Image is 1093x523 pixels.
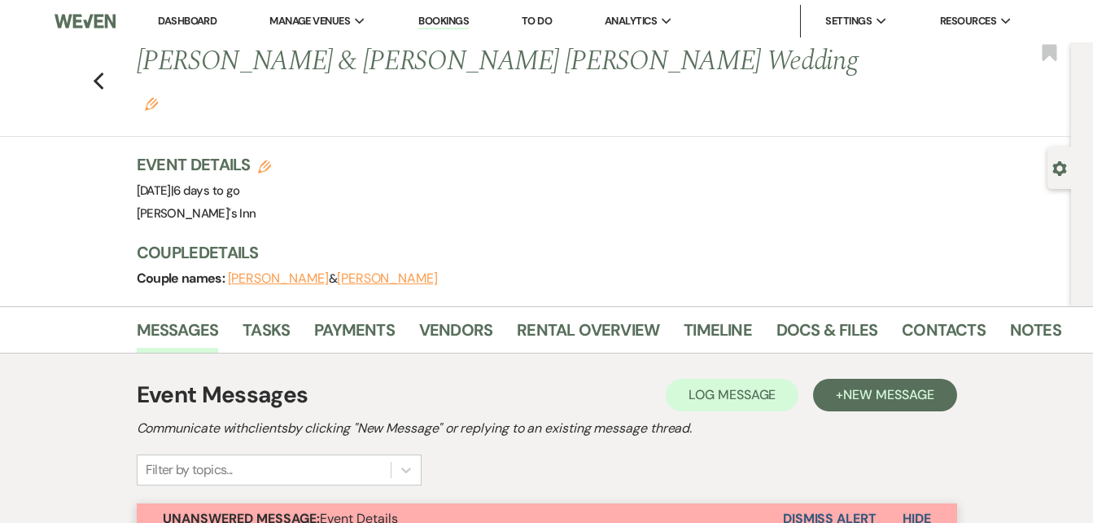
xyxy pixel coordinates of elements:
[137,270,228,287] span: Couple names:
[137,42,866,120] h1: [PERSON_NAME] & [PERSON_NAME] [PERSON_NAME] Wedding
[137,241,1048,264] h3: Couple Details
[689,386,776,403] span: Log Message
[902,317,986,353] a: Contacts
[843,386,933,403] span: New Message
[825,13,872,29] span: Settings
[55,4,116,38] img: Weven Logo
[158,14,216,28] a: Dashboard
[228,272,329,285] button: [PERSON_NAME]
[940,13,996,29] span: Resources
[522,14,552,28] a: To Do
[137,153,272,176] h3: Event Details
[666,379,798,411] button: Log Message
[269,13,350,29] span: Manage Venues
[1010,317,1061,353] a: Notes
[145,96,158,111] button: Edit
[137,205,256,222] span: [PERSON_NAME]'s Inn
[314,317,395,353] a: Payments
[146,460,233,480] div: Filter by topics...
[684,317,752,353] a: Timeline
[137,317,219,353] a: Messages
[337,272,438,285] button: [PERSON_NAME]
[776,317,877,353] a: Docs & Files
[517,317,659,353] a: Rental Overview
[137,182,240,199] span: [DATE]
[419,317,492,353] a: Vendors
[171,182,240,199] span: |
[418,14,469,29] a: Bookings
[813,379,956,411] button: +New Message
[137,378,308,412] h1: Event Messages
[228,270,438,287] span: &
[1052,160,1067,175] button: Open lead details
[243,317,290,353] a: Tasks
[173,182,239,199] span: 6 days to go
[605,13,657,29] span: Analytics
[137,419,957,438] h2: Communicate with clients by clicking "New Message" or replying to an existing message thread.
